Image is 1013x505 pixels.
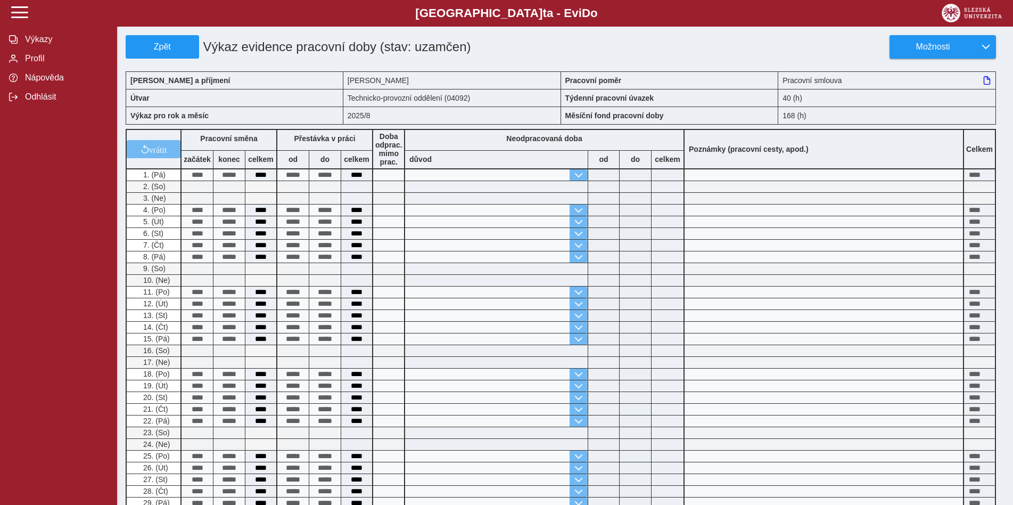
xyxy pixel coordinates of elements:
b: od [277,155,309,164]
b: celkem [245,155,276,164]
span: Profil [22,54,108,63]
b: Útvar [130,94,150,102]
span: 13. (St) [141,311,168,320]
b: Přestávka v práci [294,134,355,143]
span: 11. (Po) [141,288,170,296]
b: celkem [652,155,683,164]
b: Celkem [966,145,993,153]
span: 3. (Ne) [141,194,166,202]
b: od [588,155,619,164]
b: Pracovní poměr [565,76,622,85]
div: [PERSON_NAME] [343,71,561,89]
span: 8. (Pá) [141,252,166,261]
span: 24. (Ne) [141,440,170,449]
span: 16. (So) [141,346,170,355]
span: 18. (Po) [141,370,170,378]
h1: Výkaz evidence pracovní doby (stav: uzamčen) [199,35,492,59]
div: Technicko-provozní oddělení (04092) [343,89,561,107]
span: 4. (Po) [141,206,166,214]
span: 27. (St) [141,475,168,484]
span: 12. (Út) [141,299,168,308]
b: do [620,155,651,164]
img: logo_web_su.png [942,4,1002,22]
span: Možnosti [899,42,967,52]
span: 9. (So) [141,264,166,273]
b: důvod [409,155,432,164]
span: 15. (Pá) [141,335,170,343]
span: 5. (Út) [141,217,164,226]
b: [PERSON_NAME] a příjmení [130,76,230,85]
span: Nápověda [22,73,108,83]
div: 40 (h) [778,89,996,107]
span: 22. (Pá) [141,417,170,425]
button: Možnosti [890,35,976,59]
span: Zpět [130,42,194,52]
b: začátek [182,155,213,164]
span: 26. (Út) [141,463,168,472]
b: [GEOGRAPHIC_DATA] a - Evi [32,6,981,20]
span: 19. (Út) [141,381,168,390]
span: 2. (So) [141,182,166,191]
span: t [542,6,546,20]
span: D [582,6,590,20]
span: 17. (Ne) [141,358,170,366]
span: o [590,6,598,20]
b: Poznámky (pracovní cesty, apod.) [685,145,813,153]
span: Výkazy [22,35,108,44]
span: Odhlásit [22,92,108,102]
div: Pracovní smlouva [778,71,996,89]
span: 7. (Čt) [141,241,164,249]
b: Pracovní směna [200,134,257,143]
b: do [309,155,341,164]
span: vrátit [149,145,167,153]
span: 14. (Čt) [141,323,168,331]
span: 20. (St) [141,393,168,402]
button: Zpět [126,35,199,59]
b: Měsíční fond pracovní doby [565,111,664,120]
span: 21. (Čt) [141,405,168,413]
span: 23. (So) [141,428,170,437]
span: 1. (Pá) [141,170,166,179]
span: 28. (Čt) [141,487,168,495]
span: 25. (Po) [141,452,170,460]
b: celkem [341,155,372,164]
div: 2025/8 [343,107,561,125]
b: Výkaz pro rok a měsíc [130,111,209,120]
span: 10. (Ne) [141,276,170,284]
b: Týdenní pracovní úvazek [565,94,654,102]
button: vrátit [127,140,180,158]
b: konec [213,155,245,164]
div: 168 (h) [778,107,996,125]
b: Doba odprac. mimo prac. [375,132,402,166]
span: 6. (St) [141,229,163,238]
b: Neodpracovaná doba [506,134,582,143]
